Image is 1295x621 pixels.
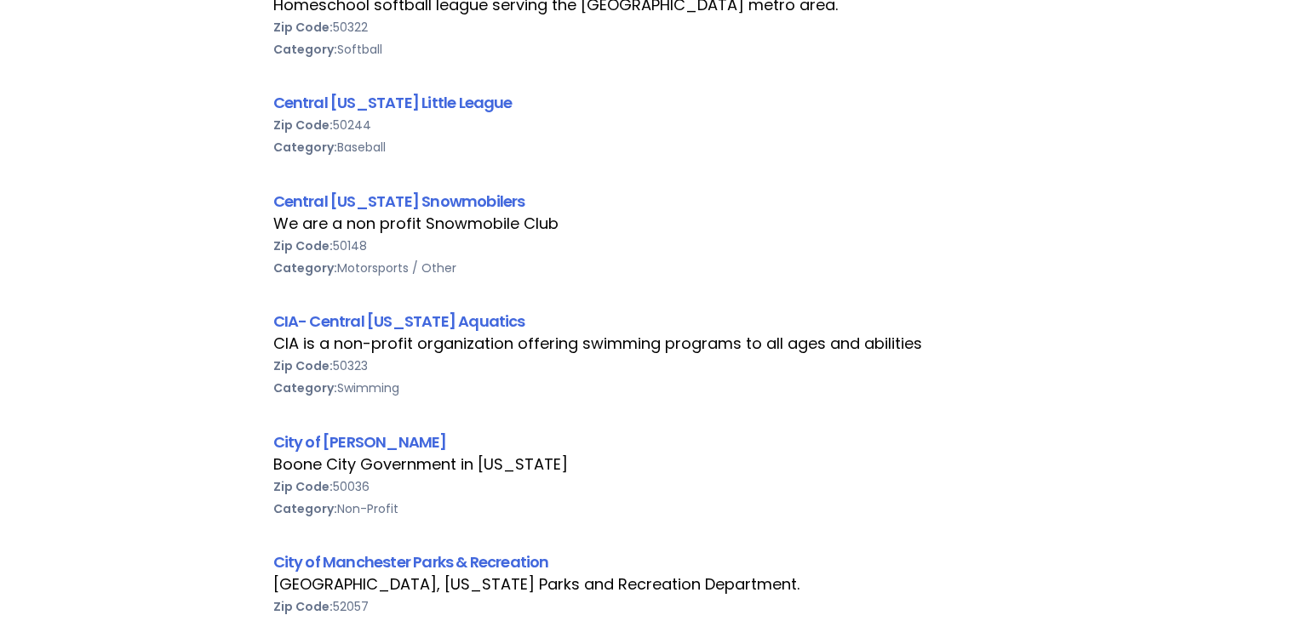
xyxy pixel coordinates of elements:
b: Zip Code: [273,237,333,254]
b: Zip Code: [273,19,333,36]
a: Central [US_STATE] Snowmobilers [273,191,525,212]
b: Zip Code: [273,117,333,134]
div: Central [US_STATE] Little League [273,91,1023,114]
b: Category: [273,379,337,396]
div: 50036 [273,476,1023,498]
b: Category: [273,500,337,517]
a: City of Manchester Parks & Recreation [273,551,549,573]
b: Zip Code: [273,598,333,615]
div: We are a non profit Snowmobile Club [273,213,1023,235]
div: Swimming [273,377,1023,399]
div: Softball [273,38,1023,60]
div: Boone City Government in [US_STATE] [273,453,1023,476]
b: Zip Code: [273,478,333,495]
div: Baseball [273,136,1023,158]
b: Category: [273,259,337,276]
div: 50148 [273,235,1023,257]
div: [GEOGRAPHIC_DATA], [US_STATE] Parks and Recreation Department. [273,573,1023,595]
div: Central [US_STATE] Snowmobilers [273,190,1023,213]
b: Category: [273,41,337,58]
div: CIA- Central [US_STATE] Aquatics [273,310,1023,333]
div: 52057 [273,595,1023,618]
a: City of [PERSON_NAME] [273,431,447,453]
div: 50322 [273,16,1023,38]
a: CIA- Central [US_STATE] Aquatics [273,310,525,332]
b: Zip Code: [273,357,333,374]
div: Non-Profit [273,498,1023,520]
div: City of Manchester Parks & Recreation [273,550,1023,573]
div: 50244 [273,114,1023,136]
div: CIA is a non-profit organization offering swimming programs to all ages and abilities [273,333,1023,355]
div: Motorsports / Other [273,257,1023,279]
a: Central [US_STATE] Little League [273,92,513,113]
div: 50323 [273,355,1023,377]
b: Category: [273,139,337,156]
div: City of [PERSON_NAME] [273,430,1023,453]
